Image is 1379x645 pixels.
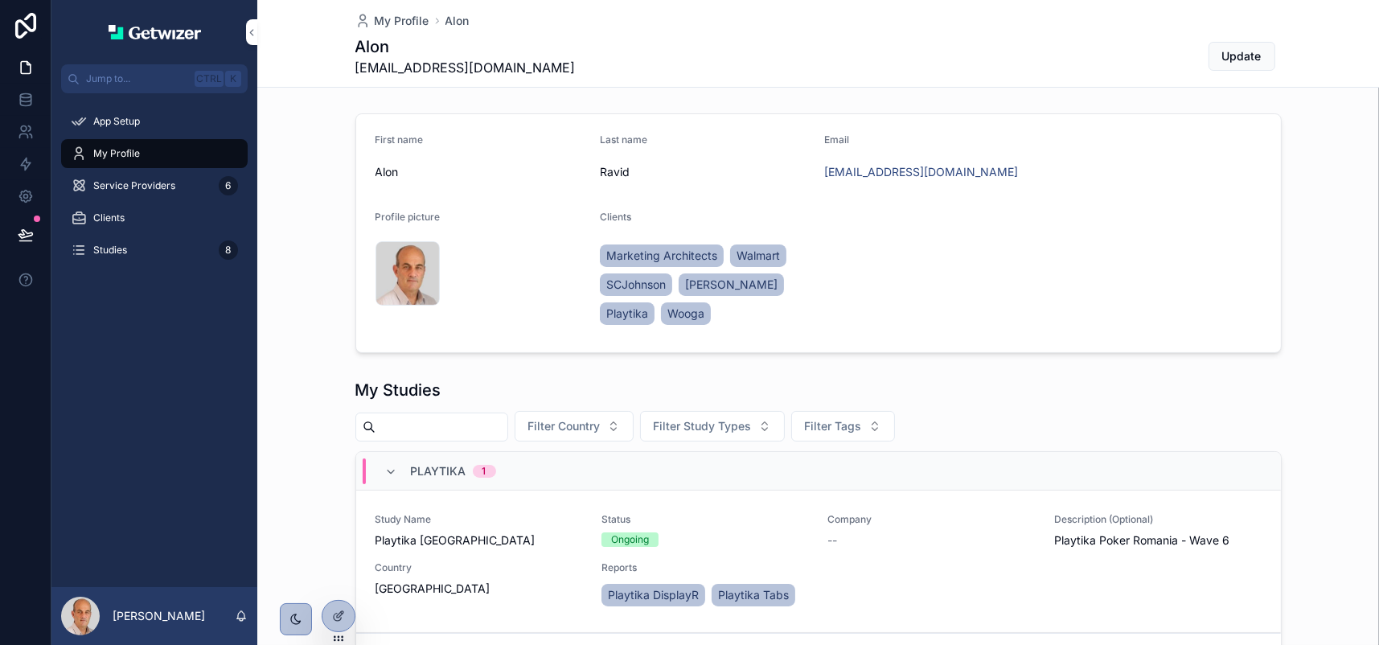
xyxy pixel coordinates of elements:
[608,587,699,603] span: Playtika DisplayR
[355,58,576,77] span: [EMAIL_ADDRESS][DOMAIN_NAME]
[219,240,238,260] div: 8
[1222,48,1262,64] span: Update
[227,72,240,85] span: K
[685,277,778,293] span: [PERSON_NAME]
[61,236,248,265] a: Studies8
[1209,42,1275,71] button: Update
[376,532,583,548] span: Playtika [GEOGRAPHIC_DATA]
[712,584,795,606] a: Playtika Tabs
[825,164,1019,180] a: [EMAIL_ADDRESS][DOMAIN_NAME]
[61,171,248,200] a: Service Providers6
[601,561,809,574] span: Reports
[730,244,786,267] a: Walmart
[600,211,631,223] span: Clients
[1054,513,1262,526] span: Description (Optional)
[1054,532,1262,548] span: Playtika Poker Romania - Wave 6
[61,139,248,168] a: My Profile
[355,379,441,401] h1: My Studies
[667,306,704,322] span: Wooga
[825,134,850,146] span: Email
[828,513,1036,526] span: Company
[376,211,441,223] span: Profile picture
[93,212,125,224] span: Clients
[791,411,895,442] button: Select Button
[606,306,648,322] span: Playtika
[828,532,838,548] span: --
[195,71,224,87] span: Ctrl
[606,248,717,264] span: Marketing Architects
[93,147,140,160] span: My Profile
[601,584,705,606] a: Playtika DisplayR
[375,13,429,29] span: My Profile
[93,115,140,128] span: App Setup
[600,302,655,325] a: Playtika
[679,273,784,296] a: [PERSON_NAME]
[654,418,752,434] span: Filter Study Types
[600,164,812,180] span: Ravid
[355,13,429,29] a: My Profile
[61,64,248,93] button: Jump to...CtrlK
[515,411,634,442] button: Select Button
[376,164,588,180] span: Alon
[600,244,724,267] a: Marketing Architects
[93,244,127,257] span: Studies
[86,72,188,85] span: Jump to...
[600,134,647,146] span: Last name
[109,25,201,39] img: App logo
[356,491,1281,633] a: Study NamePlaytika [GEOGRAPHIC_DATA]StatusOngoingCompany--Description (Optional)Playtika Poker Ro...
[376,561,583,574] span: Country
[113,608,205,624] p: [PERSON_NAME]
[445,13,470,29] a: Alon
[528,418,601,434] span: Filter Country
[219,176,238,195] div: 6
[482,465,486,478] div: 1
[611,532,649,547] div: Ongoing
[376,134,424,146] span: First name
[737,248,780,264] span: Walmart
[640,411,785,442] button: Select Button
[61,203,248,232] a: Clients
[61,107,248,136] a: App Setup
[376,581,490,597] span: [GEOGRAPHIC_DATA]
[600,273,672,296] a: SCJohnson
[661,302,711,325] a: Wooga
[718,587,789,603] span: Playtika Tabs
[411,463,466,479] span: Playtika
[601,513,809,526] span: Status
[51,93,257,290] div: scrollable content
[93,179,175,192] span: Service Providers
[606,277,666,293] span: SCJohnson
[376,513,583,526] span: Study Name
[355,35,576,58] h1: Alon
[805,418,862,434] span: Filter Tags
